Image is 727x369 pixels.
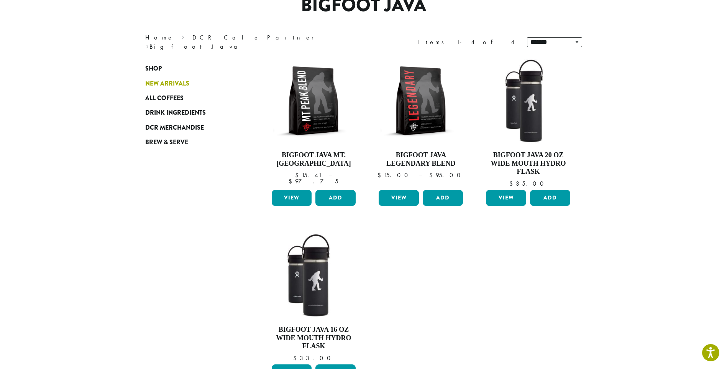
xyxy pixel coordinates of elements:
a: View [379,190,419,206]
span: $ [289,177,295,185]
span: – [329,171,332,179]
bdi: 95.00 [429,171,464,179]
a: Drink Ingredients [145,105,237,120]
h4: Bigfoot Java Legendary Blend [377,151,465,168]
bdi: 35.00 [509,180,547,188]
a: Bigfoot Java 16 oz Wide Mouth Hydro Flask $33.00 [270,231,358,361]
span: $ [429,171,436,179]
a: Bigfoot Java Mt. [GEOGRAPHIC_DATA] [270,57,358,187]
a: View [486,190,526,206]
a: Shop [145,61,237,76]
a: DCR Merchandise [145,120,237,135]
a: Bigfoot Java Legendary Blend [377,57,465,187]
a: Bigfoot Java 20 oz Wide Mouth Hydro Flask $35.00 [484,57,572,187]
button: Add [315,190,356,206]
nav: Breadcrumb [145,33,352,51]
img: LO2863-BFJ-Hydro-Flask-16oz-WM-wFlex-Sip-Lid-Black-300x300.jpg [269,231,358,320]
bdi: 15.00 [377,171,412,179]
button: Add [530,190,570,206]
h4: Bigfoot Java Mt. [GEOGRAPHIC_DATA] [270,151,358,168]
bdi: 97.75 [289,177,338,185]
h4: Bigfoot Java 16 oz Wide Mouth Hydro Flask [270,326,358,351]
bdi: 33.00 [293,354,334,362]
span: $ [509,180,516,188]
span: – [419,171,422,179]
div: Items 1-4 of 4 [417,38,515,47]
span: All Coffees [145,94,184,103]
bdi: 15.41 [295,171,322,179]
a: DCR Cafe Partner [192,33,319,41]
span: $ [377,171,384,179]
span: Drink Ingredients [145,108,206,118]
a: New Arrivals [145,76,237,91]
span: › [182,30,184,42]
img: BFJ_MtPeak_12oz-300x300.png [269,57,358,145]
span: New Arrivals [145,79,189,89]
a: Brew & Serve [145,135,237,150]
h4: Bigfoot Java 20 oz Wide Mouth Hydro Flask [484,151,572,176]
span: $ [293,354,300,362]
a: All Coffees [145,91,237,105]
button: Add [423,190,463,206]
span: › [146,40,149,51]
a: Home [145,33,174,41]
span: Shop [145,64,162,74]
span: Brew & Serve [145,138,188,147]
span: $ [295,171,302,179]
img: LO2867-BFJ-Hydro-Flask-20oz-WM-wFlex-Sip-Lid-Black-300x300.jpg [484,57,572,145]
a: View [272,190,312,206]
img: BFJ_Legendary_12oz-300x300.png [377,57,465,145]
span: DCR Merchandise [145,123,204,133]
